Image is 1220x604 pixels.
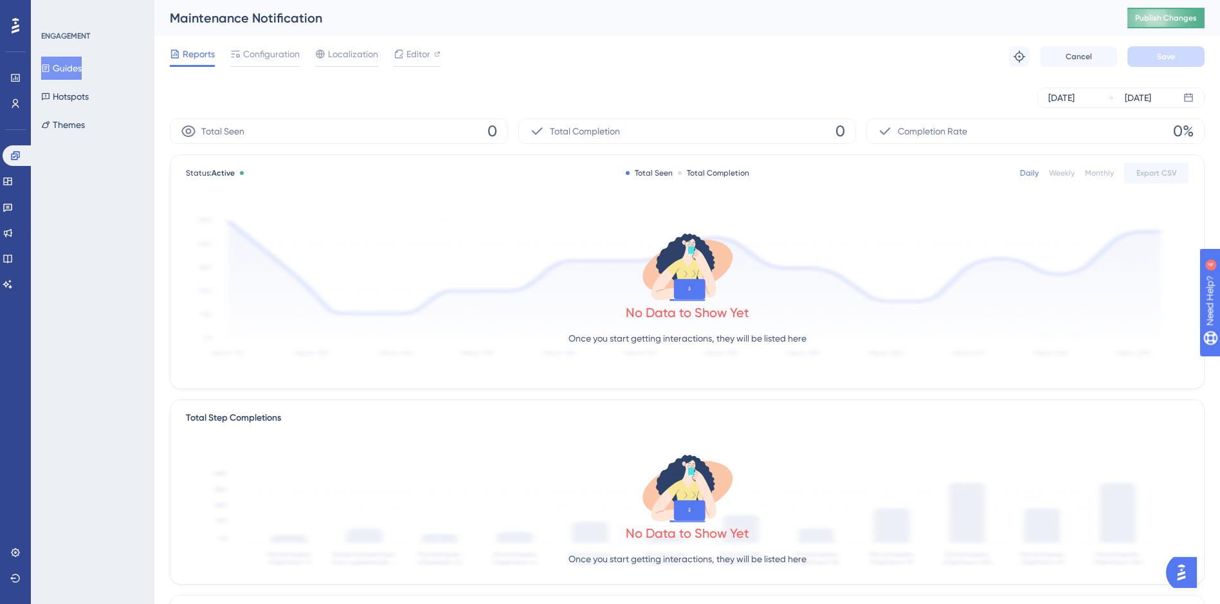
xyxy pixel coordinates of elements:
span: Active [212,169,235,178]
iframe: UserGuiding AI Assistant Launcher [1166,553,1205,592]
span: Reports [183,46,215,62]
span: Configuration [243,46,300,62]
div: Maintenance Notification [170,9,1095,27]
div: [DATE] [1125,90,1151,105]
span: Editor [406,46,430,62]
span: Localization [328,46,378,62]
button: Guides [41,57,82,80]
button: Themes [41,113,85,136]
span: 0% [1173,121,1194,142]
button: Save [1127,46,1205,67]
div: ENGAGEMENT [41,31,90,41]
div: No Data to Show Yet [626,304,749,322]
div: Total Completion [678,168,749,178]
p: Once you start getting interactions, they will be listed here [569,331,806,346]
span: Status: [186,168,235,178]
span: Publish Changes [1135,13,1197,23]
span: 0 [835,121,845,142]
span: Completion Rate [898,124,967,139]
span: Export CSV [1136,168,1177,178]
span: Total Completion [550,124,620,139]
p: Once you start getting interactions, they will be listed here [569,551,806,567]
span: Cancel [1066,51,1092,62]
div: Total Step Completions [186,410,281,426]
div: No Data to Show Yet [626,524,749,542]
div: 4 [89,6,93,17]
span: 0 [487,121,497,142]
button: Export CSV [1124,163,1188,183]
div: Daily [1020,168,1039,178]
span: Need Help? [30,3,80,19]
button: Publish Changes [1127,8,1205,28]
div: Monthly [1085,168,1114,178]
span: Total Seen [201,124,244,139]
span: Save [1157,51,1175,62]
div: [DATE] [1048,90,1075,105]
button: Cancel [1040,46,1117,67]
div: Weekly [1049,168,1075,178]
div: Total Seen [626,168,673,178]
button: Hotspots [41,85,89,108]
